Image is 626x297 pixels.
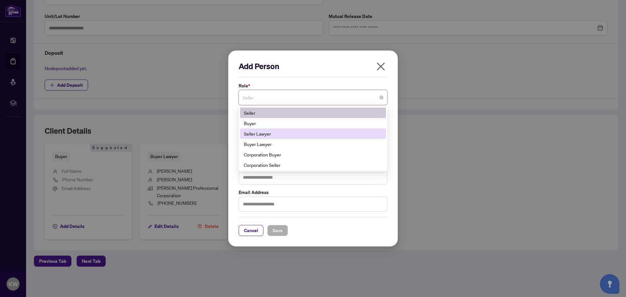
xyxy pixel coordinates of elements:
div: Seller [244,109,382,116]
button: Cancel [239,225,263,236]
div: Seller Lawyer [244,130,382,137]
div: Buyer Lawyer [240,139,386,149]
span: Seller [243,91,383,104]
div: Corporation Seller [240,160,386,170]
div: Seller Lawyer [240,128,386,139]
div: Corporation Seller [244,161,382,169]
span: close [376,61,386,72]
span: close-circle [380,96,383,99]
button: Save [267,225,288,236]
div: Buyer [244,120,382,127]
div: Buyer Lawyer [244,141,382,148]
div: Seller [240,108,386,118]
label: Role [239,82,387,89]
h2: Add Person [239,61,387,71]
div: Corporation Buyer [244,151,382,158]
div: Buyer [240,118,386,128]
div: Corporation Buyer [240,149,386,160]
span: Cancel [244,225,258,236]
button: Open asap [600,274,619,294]
label: Email Address [239,189,387,196]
